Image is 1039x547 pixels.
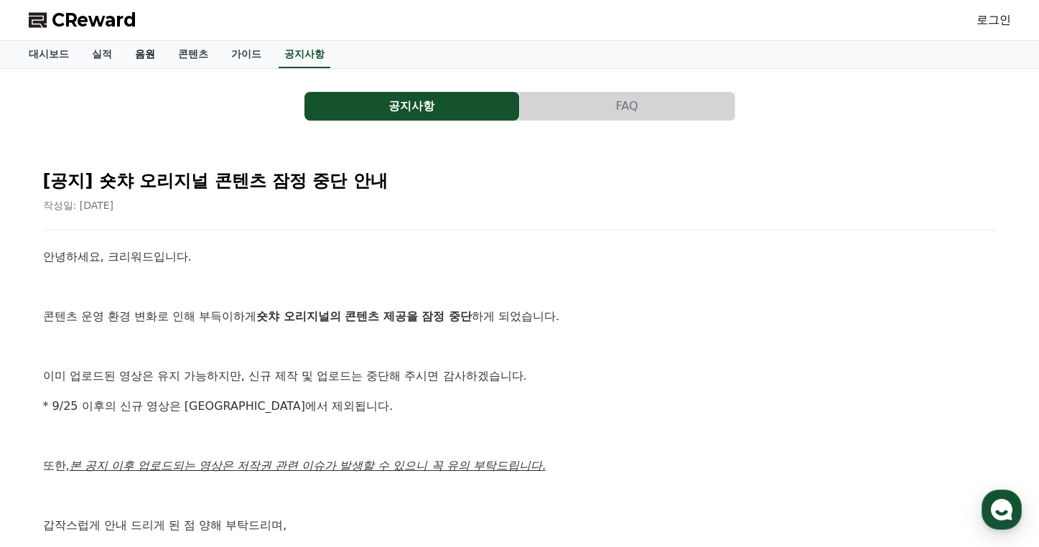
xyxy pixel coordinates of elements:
span: 홈 [45,449,54,461]
span: 대화 [131,450,149,462]
p: 안녕하세요, 크리워드입니다. [43,248,997,266]
a: 음원 [124,41,167,68]
button: FAQ [520,92,735,121]
a: 대시보드 [17,41,80,68]
p: 이미 업로드된 영상은 유지 가능하지만, 신규 제작 및 업로드는 중단해 주시면 감사하겠습니다. [43,367,997,385]
p: 갑작스럽게 안내 드리게 된 점 양해 부탁드리며, [43,516,997,535]
p: 또한, [43,457,997,475]
a: CReward [29,9,136,32]
p: 콘텐츠 운영 환경 변화로 인해 부득이하게 하게 되었습니다. [43,307,997,326]
a: FAQ [520,92,735,121]
a: 가이드 [220,41,273,68]
p: * 9/25 이후의 신규 영상은 [GEOGRAPHIC_DATA]에서 제외됩니다. [43,397,997,416]
a: 공지사항 [279,41,330,68]
a: 로그인 [977,11,1011,29]
span: 작성일: [DATE] [43,200,114,211]
strong: 숏챠 오리지널의 콘텐츠 제공을 잠정 중단 [256,309,472,323]
span: 설정 [222,449,239,461]
a: 대화 [95,428,185,464]
a: 홈 [4,428,95,464]
u: 본 공지 이후 업로드되는 영상은 저작권 관련 이슈가 발생할 수 있으니 꼭 유의 부탁드립니다. [70,459,546,472]
a: 설정 [185,428,276,464]
span: CReward [52,9,136,32]
a: 공지사항 [304,92,520,121]
a: 실적 [80,41,124,68]
button: 공지사항 [304,92,519,121]
h2: [공지] 숏챠 오리지널 콘텐츠 잠정 중단 안내 [43,169,997,192]
a: 콘텐츠 [167,41,220,68]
